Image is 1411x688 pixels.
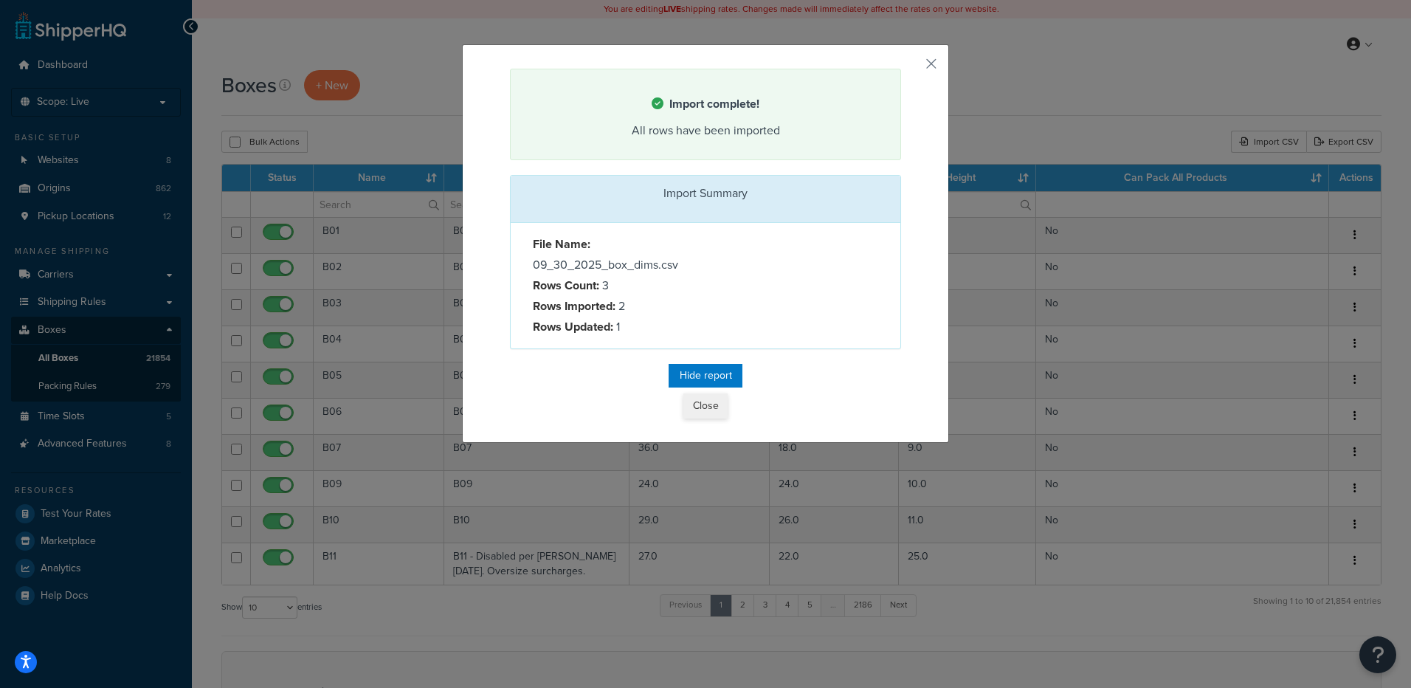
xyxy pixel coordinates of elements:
strong: File Name: [533,235,590,252]
strong: Rows Count: [533,277,599,294]
strong: Rows Updated: [533,318,613,335]
h3: Import Summary [522,187,889,200]
button: Close [683,393,728,419]
div: All rows have been imported [529,120,882,141]
button: Hide report [669,364,742,388]
h4: Import complete! [529,95,882,113]
div: 09_30_2025_box_dims.csv 3 2 1 [522,234,705,337]
strong: Rows Imported: [533,297,615,314]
